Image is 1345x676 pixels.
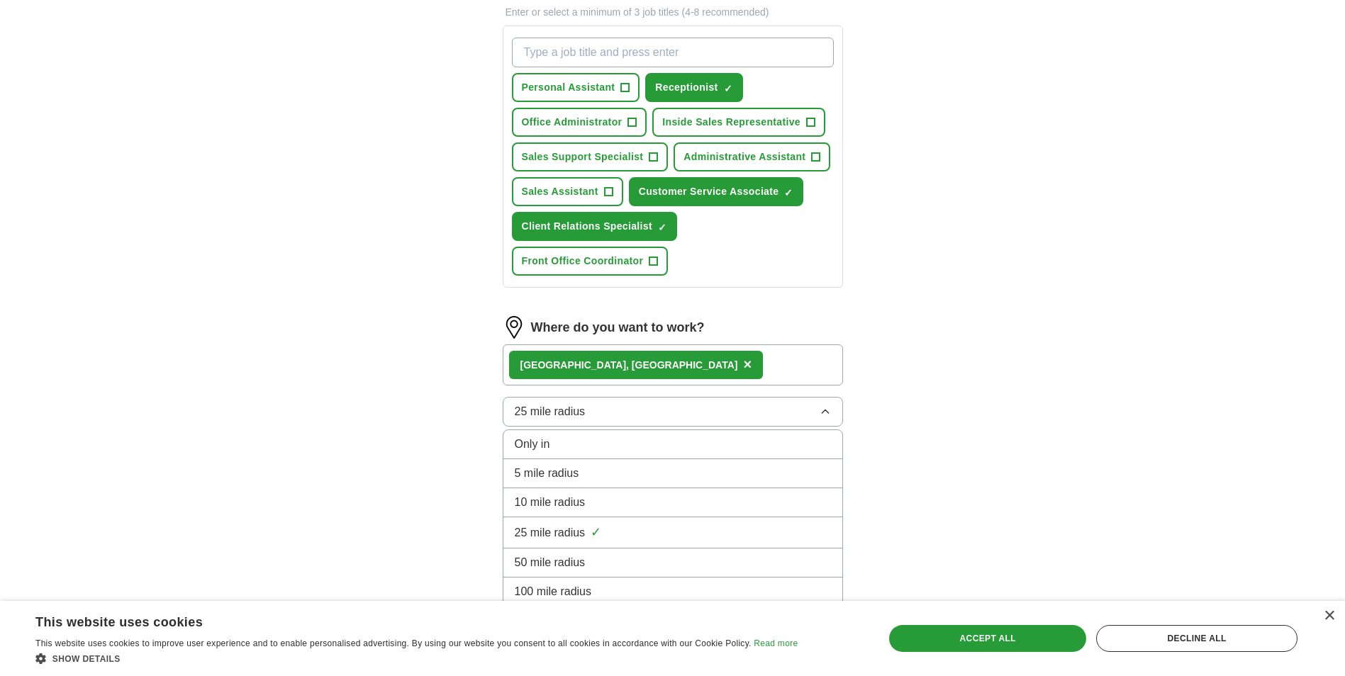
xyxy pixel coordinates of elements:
[35,609,762,631] div: This website uses cookies
[515,583,592,600] span: 100 mile radius
[655,80,718,95] span: Receptionist
[515,465,579,482] span: 5 mile radius
[512,73,640,102] button: Personal Assistant
[754,638,798,648] a: Read more, opens a new window
[658,222,666,233] span: ✓
[512,247,669,276] button: Front Office Coordinator
[784,187,793,198] span: ✓
[683,150,805,164] span: Administrative Assistant
[522,184,598,199] span: Sales Assistant
[522,254,644,269] span: Front Office Coordinator
[531,318,705,337] label: Where do you want to work?
[515,554,586,571] span: 50 mile radius
[503,5,843,20] p: Enter or select a minimum of 3 job titles (4-8 recommended)
[512,177,623,206] button: Sales Assistant
[503,397,843,427] button: 25 mile radius
[743,354,752,376] button: ×
[512,212,678,241] button: Client Relations Specialist✓
[522,219,653,234] span: Client Relations Specialist
[522,80,615,95] span: Personal Assistant
[639,184,779,199] span: Customer Service Associate
[52,654,121,664] span: Show details
[889,625,1086,652] div: Accept all
[512,108,647,137] button: Office Administrator
[512,38,834,67] input: Type a job title and press enter
[512,142,669,171] button: Sales Support Specialist
[515,494,586,511] span: 10 mile radius
[522,115,623,130] span: Office Administrator
[1324,611,1334,621] div: Close
[645,73,742,102] button: Receptionist✓
[743,356,752,372] span: ×
[591,523,601,542] span: ✓
[724,83,732,94] span: ✓
[515,524,586,541] span: 25 mile radius
[515,403,586,420] span: 25 mile radius
[662,115,800,130] span: Inside Sales Representative
[1096,625,1297,652] div: Decline all
[520,359,627,371] strong: [GEOGRAPHIC_DATA]
[520,358,738,373] div: , [GEOGRAPHIC_DATA]
[503,316,525,339] img: location.png
[674,142,830,171] button: Administrative Assistant
[522,150,644,164] span: Sales Support Specialist
[629,177,804,206] button: Customer Service Associate✓
[652,108,825,137] button: Inside Sales Representative
[35,651,798,665] div: Show details
[515,436,550,453] span: Only in
[35,638,752,648] span: This website uses cookies to improve user experience and to enable personalised advertising. By u...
